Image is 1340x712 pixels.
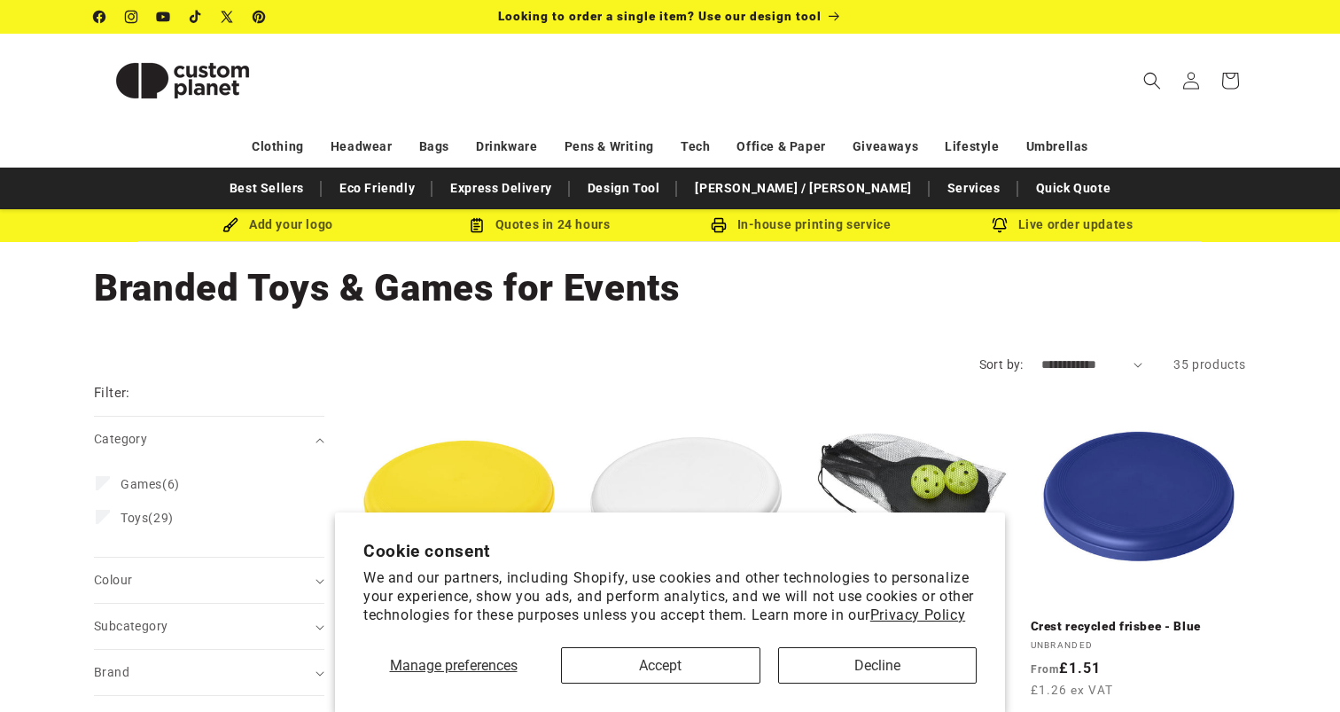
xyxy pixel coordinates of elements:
[94,558,324,603] summary: Colour (0 selected)
[561,647,760,684] button: Accept
[441,173,561,204] a: Express Delivery
[94,41,271,121] img: Custom Planet
[1133,61,1172,100] summary: Search
[736,131,825,162] a: Office & Paper
[88,34,278,127] a: Custom Planet
[1027,173,1120,204] a: Quick Quote
[121,511,148,525] span: Toys
[331,131,393,162] a: Headwear
[1031,619,1247,635] a: Crest recycled frisbee - Blue
[992,217,1008,233] img: Order updates
[363,647,543,684] button: Manage preferences
[419,131,449,162] a: Bags
[121,510,174,526] span: (29)
[147,214,409,236] div: Add your logo
[94,619,167,633] span: Subcategory
[670,214,931,236] div: In-house printing service
[121,477,162,491] span: Games
[409,214,670,236] div: Quotes in 24 hours
[498,9,822,23] span: Looking to order a single item? Use our design tool
[681,131,710,162] a: Tech
[94,383,130,403] h2: Filter:
[94,604,324,649] summary: Subcategory (0 selected)
[979,357,1024,372] label: Sort by:
[94,432,147,446] span: Category
[870,606,965,623] a: Privacy Policy
[121,476,180,492] span: (6)
[686,173,920,204] a: [PERSON_NAME] / [PERSON_NAME]
[939,173,1009,204] a: Services
[390,657,518,674] span: Manage preferences
[331,173,424,204] a: Eco Friendly
[94,665,129,679] span: Brand
[252,131,304,162] a: Clothing
[469,217,485,233] img: Order Updates Icon
[565,131,654,162] a: Pens & Writing
[945,131,999,162] a: Lifestyle
[94,264,1246,312] h1: Branded Toys & Games for Events
[476,131,537,162] a: Drinkware
[222,217,238,233] img: Brush Icon
[363,569,977,624] p: We and our partners, including Shopify, use cookies and other technologies to personalize your ex...
[221,173,313,204] a: Best Sellers
[363,541,977,561] h2: Cookie consent
[778,647,978,684] button: Decline
[931,214,1193,236] div: Live order updates
[1026,131,1088,162] a: Umbrellas
[1173,357,1246,372] span: 35 products
[711,217,727,233] img: In-house printing
[94,417,324,462] summary: Category (0 selected)
[94,650,324,695] summary: Brand (0 selected)
[579,173,669,204] a: Design Tool
[853,131,918,162] a: Giveaways
[94,573,132,587] span: Colour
